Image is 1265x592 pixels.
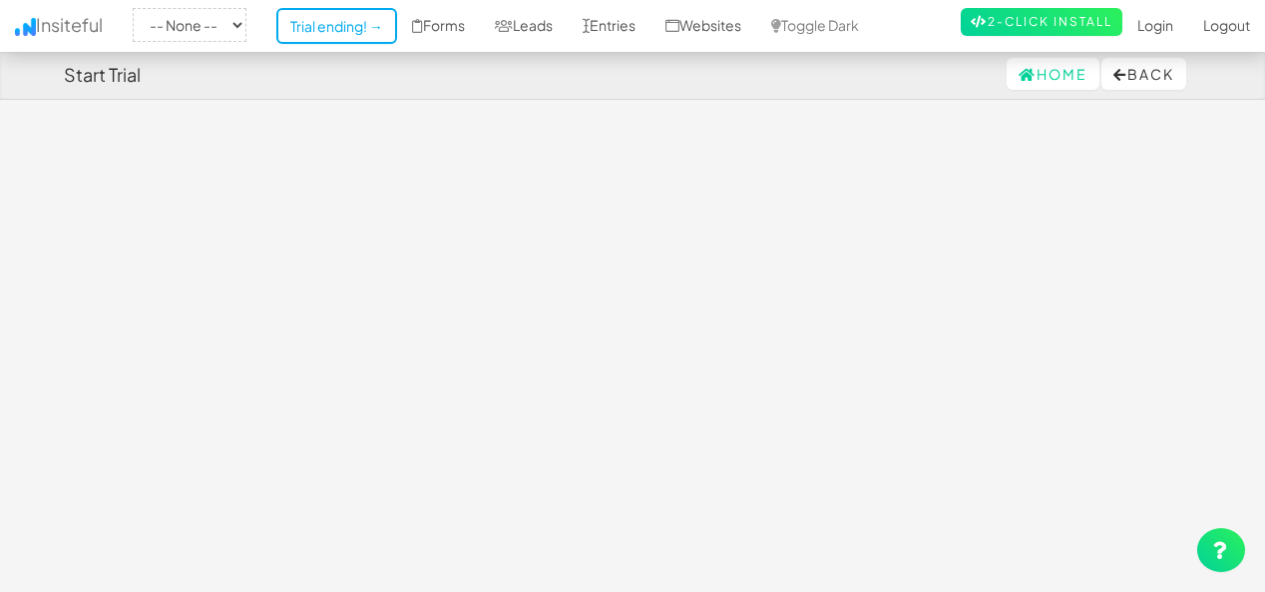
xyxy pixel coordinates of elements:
[64,65,141,85] h4: Start Trial
[1007,58,1099,90] a: Home
[15,18,36,36] img: icon.png
[1101,58,1186,90] button: Back
[961,8,1122,36] a: 2-Click Install
[276,8,397,44] a: Trial ending! →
